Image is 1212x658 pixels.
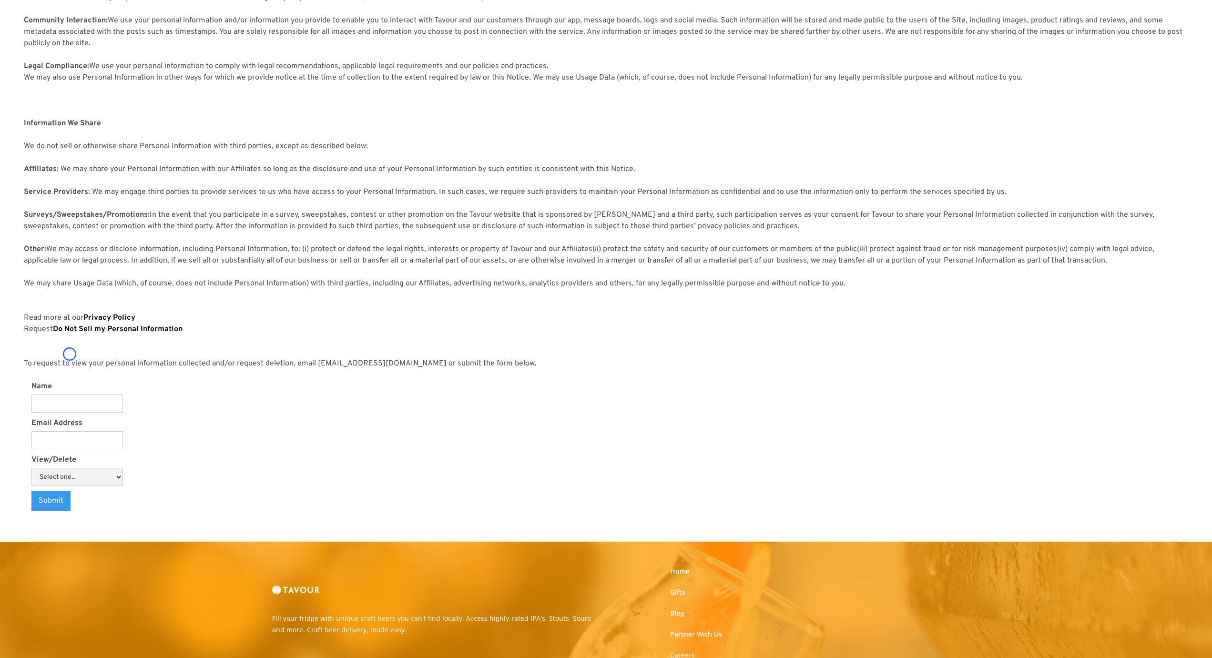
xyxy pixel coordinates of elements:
a: Home [670,567,690,576]
label: View/Delete [31,454,123,466]
strong: Other: [24,244,46,254]
input: Submit [31,491,71,511]
strong: Affiliates [24,164,57,174]
label: Name [31,381,123,392]
strong: Surveys/Sweepstakes/Promotions: [24,210,150,220]
strong: Information We Share ‍ [24,119,101,128]
strong: Legal Compliance: [24,61,89,71]
strong: Community Interaction: [24,16,108,25]
p: Fill your fridge with unique craft beers you can't find locally. Access highly-rated IPA's, Stout... [272,613,599,636]
form: View/delete my PI [31,381,123,511]
a: Privacy Policy [83,313,135,323]
a: Gifts [670,587,685,597]
a: Partner With Us [670,629,722,639]
a: Blog [670,608,684,618]
strong: Service Providers [24,187,88,197]
label: Email Address [31,417,123,429]
a: Do Not Sell my Personal Information [53,324,183,334]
